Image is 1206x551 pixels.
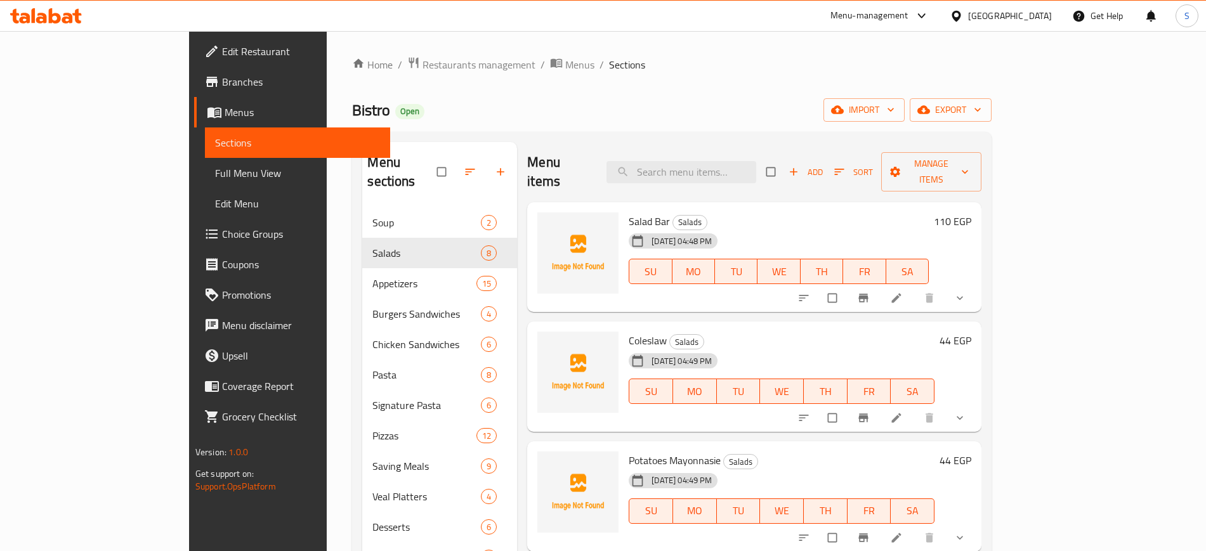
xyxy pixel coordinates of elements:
div: items [481,519,497,535]
div: items [481,398,497,413]
div: items [481,215,497,230]
span: [DATE] 04:49 PM [646,355,717,367]
span: S [1184,9,1190,23]
a: Menus [194,97,390,127]
input: search [606,161,756,183]
a: Menus [550,56,594,73]
h6: 110 EGP [934,212,971,230]
a: Edit Restaurant [194,36,390,67]
div: Veal Platters4 [362,481,517,512]
span: Select to update [820,526,847,550]
h2: Menu items [527,153,591,191]
span: TU [722,502,756,520]
button: SU [629,379,673,404]
div: Salads [672,215,707,230]
a: Edit menu item [890,412,905,424]
img: Salad Bar [537,212,619,294]
div: Menu-management [830,8,908,23]
span: 8 [482,369,496,381]
span: Select all sections [429,160,456,184]
button: import [823,98,905,122]
span: Open [395,106,424,117]
span: 4 [482,308,496,320]
span: 6 [482,399,496,412]
span: 6 [482,521,496,533]
div: Signature Pasta [372,398,481,413]
span: SU [634,382,668,401]
span: Sort [834,165,873,179]
span: Sections [215,135,380,150]
svg: Show Choices [954,292,966,304]
div: Pasta8 [362,360,517,390]
div: Burgers Sandwiches4 [362,299,517,329]
span: 12 [477,430,496,442]
button: delete [915,404,946,432]
span: Full Menu View [215,165,380,181]
span: Grocery Checklist [222,409,380,424]
div: Salads [669,334,704,349]
span: TH [809,382,842,401]
span: Select to update [820,286,847,310]
button: MO [673,498,717,524]
div: Salads [723,454,758,469]
span: Sections [609,57,645,72]
button: show more [946,404,976,432]
img: Coleslaw [537,332,619,413]
span: Veal Platters [372,489,481,504]
div: Appetizers15 [362,268,517,299]
span: 15 [477,278,496,290]
span: TH [806,263,838,281]
span: Salads [372,245,481,261]
span: MO [678,382,712,401]
button: SA [886,259,929,284]
span: 2 [482,217,496,229]
div: items [476,428,497,443]
div: items [481,489,497,504]
span: Appetizers [372,276,476,291]
span: 8 [482,247,496,259]
span: FR [853,502,886,520]
span: Salads [670,335,704,349]
button: MO [672,259,715,284]
svg: Show Choices [954,412,966,424]
li: / [398,57,402,72]
span: Select to update [820,406,847,430]
span: Menus [225,105,380,120]
svg: Show Choices [954,531,966,544]
a: Restaurants management [407,56,535,73]
div: Burgers Sandwiches [372,306,481,321]
span: Edit Restaurant [222,44,380,59]
span: TU [720,263,752,281]
a: Choice Groups [194,219,390,249]
div: items [481,337,497,352]
span: Choice Groups [222,226,380,242]
span: Soup [372,215,481,230]
a: Support.OpsPlatform [195,478,276,495]
button: WE [760,498,804,524]
span: Version: [195,444,226,460]
span: Sort sections [456,158,487,186]
span: Pasta [372,367,481,382]
button: sort-choices [790,284,820,312]
a: Full Menu View [205,158,390,188]
a: Menu disclaimer [194,310,390,340]
a: Edit menu item [890,531,905,544]
span: Pizzas [372,428,476,443]
li: / [600,57,604,72]
span: export [920,102,981,118]
a: Grocery Checklist [194,401,390,432]
button: Branch-specific-item [849,404,880,432]
button: TU [717,498,761,524]
div: [GEOGRAPHIC_DATA] [968,9,1052,23]
div: Pizzas12 [362,420,517,451]
span: Desserts [372,519,481,535]
span: TH [809,502,842,520]
div: items [481,306,497,321]
button: FR [848,379,891,404]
